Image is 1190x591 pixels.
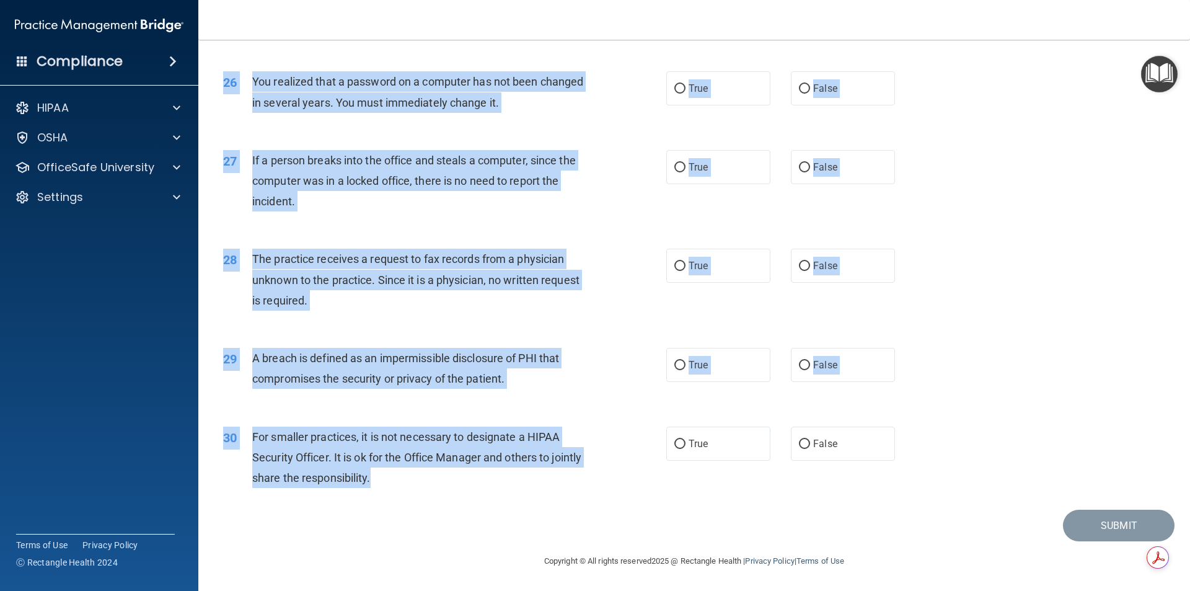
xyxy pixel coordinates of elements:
a: Terms of Use [796,556,844,566]
a: OSHA [15,130,180,145]
input: True [674,163,685,172]
p: OfficeSafe University [37,160,154,175]
a: Privacy Policy [82,539,138,551]
span: False [813,260,837,272]
a: HIPAA [15,100,180,115]
span: True [689,161,708,173]
input: False [799,262,810,271]
img: PMB logo [15,13,183,38]
input: True [674,361,685,370]
a: OfficeSafe University [15,160,180,175]
input: True [674,262,685,271]
span: False [813,82,837,94]
a: Settings [15,190,180,205]
a: Terms of Use [16,539,68,551]
span: You realized that a password on a computer has not been changed in several years. You must immedi... [252,75,583,109]
input: False [799,163,810,172]
input: False [799,440,810,449]
span: 28 [223,252,237,267]
span: 30 [223,430,237,445]
div: Copyright © All rights reserved 2025 @ Rectangle Health | | [468,541,920,581]
span: 27 [223,154,237,169]
span: True [689,359,708,371]
span: For smaller practices, it is not necessary to designate a HIPAA Security Officer. It is ok for th... [252,430,581,484]
span: False [813,438,837,450]
span: A breach is defined as an impermissible disclosure of PHI that compromises the security or privac... [252,352,559,385]
input: True [674,440,685,449]
h4: Compliance [37,53,123,70]
iframe: Drift Widget Chat Controller [976,503,1175,553]
span: Ⓒ Rectangle Health 2024 [16,556,118,569]
p: HIPAA [37,100,69,115]
span: True [689,438,708,450]
span: If a person breaks into the office and steals a computer, since the computer was in a locked offi... [252,154,576,208]
span: 29 [223,352,237,367]
span: True [689,260,708,272]
p: OSHA [37,130,68,145]
button: Open Resource Center [1141,56,1178,92]
input: False [799,361,810,370]
span: True [689,82,708,94]
span: 26 [223,75,237,90]
input: False [799,84,810,94]
a: Privacy Policy [745,556,794,566]
input: True [674,84,685,94]
span: False [813,161,837,173]
span: False [813,359,837,371]
span: The practice receives a request to fax records from a physician unknown to the practice. Since it... [252,252,580,306]
p: Settings [37,190,83,205]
